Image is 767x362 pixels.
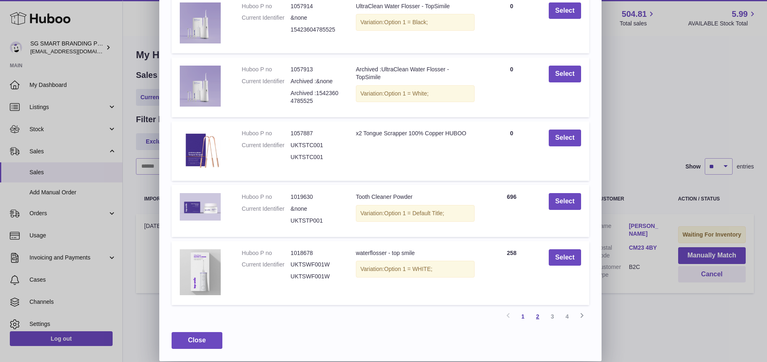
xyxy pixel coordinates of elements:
dt: Huboo P no [242,2,290,10]
div: x2 Tongue Scrapper 100% Copper HUBOO [356,130,475,137]
dd: 1057914 [291,2,339,10]
button: Select [549,2,581,19]
a: 3 [545,309,560,324]
dt: Current Identifier [242,141,290,149]
button: Select [549,249,581,266]
a: 2 [530,309,545,324]
button: Select [549,193,581,210]
div: Archived :UltraClean Water Flosser - TopSimile [356,66,475,81]
dt: Huboo P no [242,130,290,137]
img: waterflosser - top smile [180,249,221,295]
dd: &none [291,205,339,213]
span: Close [188,337,206,344]
div: Variation: [356,14,475,31]
div: Variation: [356,205,475,222]
td: 0 [483,121,541,181]
div: Variation: [356,85,475,102]
img: UltraClean Water Flosser - TopSimile [180,2,221,43]
div: UltraClean Water Flosser - TopSimile [356,2,475,10]
a: 1 [516,309,530,324]
dt: Current Identifier [242,77,290,85]
dd: UKTSTP001 [291,217,339,225]
img: Archived :UltraClean Water Flosser - TopSimile [180,66,221,107]
dt: Huboo P no [242,66,290,73]
dd: 1057913 [291,66,339,73]
dd: Archived :&none [291,77,339,85]
button: Select [549,66,581,82]
dt: Huboo P no [242,249,290,257]
dd: &none [291,14,339,22]
span: Option 1 = Default Title; [384,210,444,216]
a: 4 [560,309,575,324]
img: x2 Tongue Scrapper 100% Copper HUBOO [180,130,221,171]
div: waterflosser - top smile [356,249,475,257]
dt: Current Identifier [242,261,290,269]
td: 0 [483,57,541,117]
dt: Current Identifier [242,205,290,213]
dd: UKTSWF001W [291,261,339,269]
span: Option 1 = WHITE; [384,266,432,272]
td: 696 [483,185,541,237]
span: Option 1 = White; [384,90,429,97]
div: Tooth Cleaner Powder [356,193,475,201]
div: Variation: [356,261,475,278]
dd: 1019630 [291,193,339,201]
dt: Current Identifier [242,14,290,22]
dt: Huboo P no [242,193,290,201]
dd: Archived :15423604785525 [291,89,339,105]
dd: 15423604785525 [291,26,339,34]
span: Option 1 = Black; [384,19,428,25]
button: Close [172,332,222,349]
td: 258 [483,241,541,305]
dd: 1018678 [291,249,339,257]
dd: 1057887 [291,130,339,137]
dd: UKTSTC001 [291,141,339,149]
button: Select [549,130,581,146]
dd: UKTSWF001W [291,273,339,280]
dd: UKTSTC001 [291,153,339,161]
img: Tooth Cleaner Powder [180,193,221,221]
